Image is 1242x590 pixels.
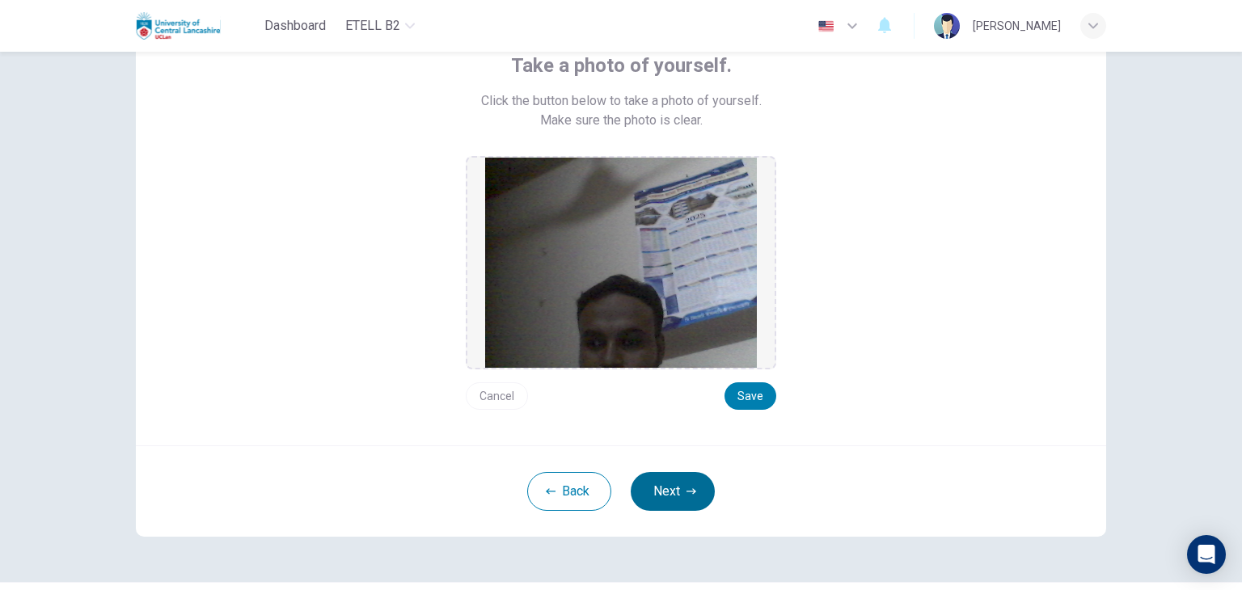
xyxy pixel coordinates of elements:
[136,10,221,42] img: Uclan logo
[816,20,836,32] img: en
[345,16,400,36] span: eTELL B2
[934,13,960,39] img: Profile picture
[1187,535,1226,574] div: Open Intercom Messenger
[258,11,332,40] button: Dashboard
[973,16,1061,36] div: [PERSON_NAME]
[481,91,762,111] span: Click the button below to take a photo of yourself.
[511,53,732,78] span: Take a photo of yourself.
[724,382,776,410] button: Save
[631,472,715,511] button: Next
[264,16,326,36] span: Dashboard
[466,382,528,410] button: Cancel
[136,10,258,42] a: Uclan logo
[485,158,757,368] img: preview screemshot
[540,111,703,130] span: Make sure the photo is clear.
[339,11,421,40] button: eTELL B2
[527,472,611,511] button: Back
